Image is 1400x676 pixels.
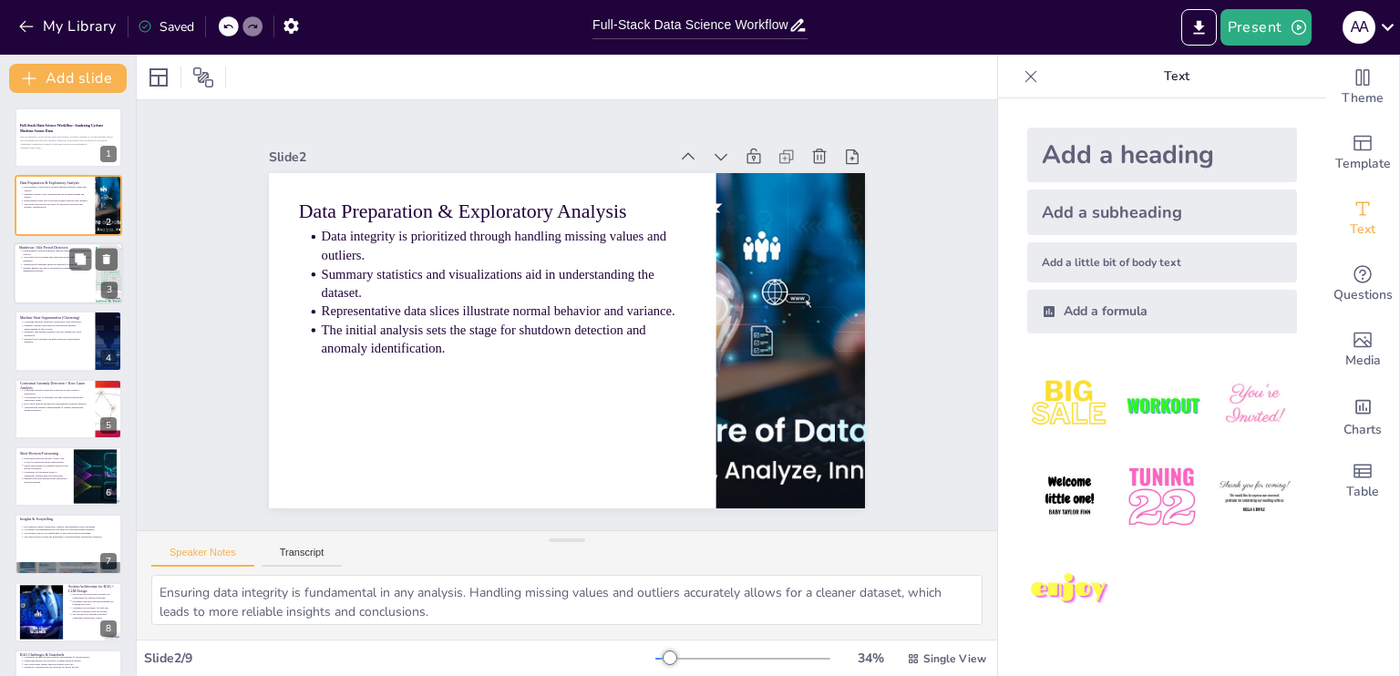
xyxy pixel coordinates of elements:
[69,248,91,270] button: Duplicate Slide
[348,169,696,352] p: Summary statistics and visualizations aid in understanding the dataset.
[15,175,122,235] div: 2
[20,451,68,456] p: Short-Horizon Forecasting
[72,612,117,619] p: The architecture diagram illustrates component interactions clearly.
[1326,251,1399,317] div: Get real-time input from your audience
[14,12,124,41] button: My Library
[96,248,118,270] button: Delete Slide
[24,656,117,660] p: Challenges include retrieval strategy and handling of hallucinations.
[20,136,117,146] p: This presentation covers the full-stack data science workflow applied to cyclone machine sensor d...
[68,584,117,594] p: System Architecture for RAG + LLM Design
[20,652,117,658] p: RAG Challenges & Guardrails
[24,337,89,343] p: Insights from clustering can guide predictive maintenance strategies.
[14,242,123,304] div: 3
[1326,120,1399,186] div: Add ready made slides
[355,41,727,220] div: Slide 2
[1220,9,1312,46] button: Present
[23,262,90,266] p: Visualizations highlight shutdown periods for better assessment.
[24,199,89,202] p: Representative data slices illustrate normal behavior and variance.
[192,67,214,88] span: Position
[1027,189,1297,235] div: Add a subheading
[23,249,90,256] p: Programmatic detection enables efficient identification of shutdown periods.
[1027,363,1112,447] img: 1.jpeg
[1326,317,1399,383] div: Add images, graphics, shapes or video
[23,266,90,273] p: Insights gained can lead to actionable recommendations for minimizing idleness.
[24,402,89,405] p: Root cause analysis explains the relationships between variables.
[20,315,90,321] p: Machine State Segmentation (Clustering)
[1343,11,1375,44] div: A A
[1326,448,1399,514] div: Add a table
[1326,55,1399,120] div: Change the overall theme
[923,651,986,666] span: Single View
[1343,420,1382,440] span: Charts
[24,662,117,666] p: The system must handle sensitive queries with care.
[24,395,89,402] p: Consolidated lists of anomalies provide valuable insights into operational issues.
[24,191,89,198] p: Summary statistics and visualizations aid in understanding the dataset.
[20,124,103,133] strong: Full-Stack Data Science Workflow: Analyzing Cyclone Machine Sensor Data
[24,477,68,484] p: Insights from forecasting inform operational decision-making.
[100,146,117,162] div: 1
[100,553,117,569] div: 7
[23,255,90,262] p: Analyzing total downtime and shutdown events informs operational strategies.
[1333,285,1393,305] span: Questions
[9,64,127,93] button: Add slide
[1119,455,1204,539] img: 5.jpeg
[363,135,711,317] p: Data integrity is prioritized through handling missing values and outliers.
[24,388,89,394] p: Contextual anomaly detection is tailored to each cluster's distribution.
[24,405,89,412] p: Visualizations enhance understanding of variable interactions during anomalies.
[20,179,90,185] p: Data Preparation & Exploratory Analysis
[151,575,983,625] textarea: Ensuring data integrity is fundamental in any analysis. Handling missing values and outliers accu...
[24,532,117,536] p: Storytelling conveys the significance of data-driven decision-making.
[24,536,117,539] p: The analysis drives home the importance of understanding operational dynamics.
[15,108,122,168] div: 1
[144,63,173,92] div: Layout
[20,146,117,149] p: Generated with [URL]
[1212,363,1297,447] img: 3.jpeg
[1045,55,1308,98] p: Text
[1350,220,1375,240] span: Text
[24,666,117,670] p: Scalability considerations are essential for future growth.
[1345,351,1381,371] span: Media
[72,606,117,612] p: Guardrails are necessary for safe and effective responses from the system.
[19,245,90,251] p: Shutdown / Idle Period Detection
[1326,186,1399,251] div: Add text boxes
[1027,290,1297,333] div: Add a formula
[592,12,788,38] input: Insert title
[15,446,122,507] div: 6
[1343,9,1375,46] button: A A
[24,202,89,209] p: The initial analysis sets the stage for shutdown detection and anomaly identification.
[1027,128,1297,182] div: Add a heading
[262,547,343,567] button: Transcript
[24,321,89,324] p: Clustering methods categorize operational states effectively.
[1027,548,1112,632] img: 7.jpeg
[15,582,122,642] div: 8
[24,185,89,191] p: Data integrity is prioritized through handling missing values and outliers.
[100,620,117,637] div: 8
[151,547,254,567] button: Speaker Notes
[24,526,117,529] p: Key insights connect shutdowns, clusters, and anomalies with forecasting.
[325,220,674,403] p: The initial analysis sets the stage for shutdown detection and anomaly identification.
[24,470,68,476] p: Challenges in forecasting relate to operational changes and non-stationarity.
[849,650,892,667] div: 34 %
[15,379,122,439] div: 5
[72,592,117,599] p: The proposed architecture includes key components for efficient querying.
[1346,482,1379,502] span: Table
[100,214,117,230] div: 2
[24,464,68,470] p: Model performance is evaluated using RMSE and MAE metrics.
[24,331,89,337] p: Frequency and duration statistics provide insights into state persistence.
[24,324,89,331] p: Summary statistics and behavior descriptions enhance understanding of each cluster.
[138,18,194,36] div: Saved
[100,485,117,501] div: 6
[1027,455,1112,539] img: 4.jpeg
[100,350,117,366] div: 4
[340,203,681,369] p: Representative data slices illustrate normal behavior and variance.
[24,528,117,532] p: Actionable recommendations are provided for operational improvements.
[15,514,122,574] div: 7
[15,311,122,371] div: 4
[101,282,118,298] div: 3
[1212,455,1297,539] img: 6.jpeg
[1335,154,1391,174] span: Template
[1027,242,1297,282] div: Add a little bit of body text
[24,660,117,663] p: Monitoring metrics are proposed to ensure retrieval quality.
[144,650,655,667] div: Slide 2 / 9
[20,517,117,522] p: Insights & Storytelling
